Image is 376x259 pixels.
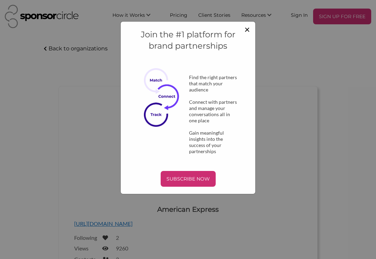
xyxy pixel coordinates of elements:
[163,174,213,184] p: SUBSCRIBE NOW
[244,23,250,35] span: ×
[128,171,248,187] a: SUBSCRIBE NOW
[244,24,250,34] button: Close modal
[144,68,184,127] img: Subscribe Now Image
[178,99,249,124] div: Connect with partners and manage your conversations all in one place
[128,29,248,52] h4: Join the #1 platform for brand partnerships
[178,74,249,93] div: Find the right partners that match your audience
[178,130,249,155] div: Gain meaningful insights into the success of your partnerships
